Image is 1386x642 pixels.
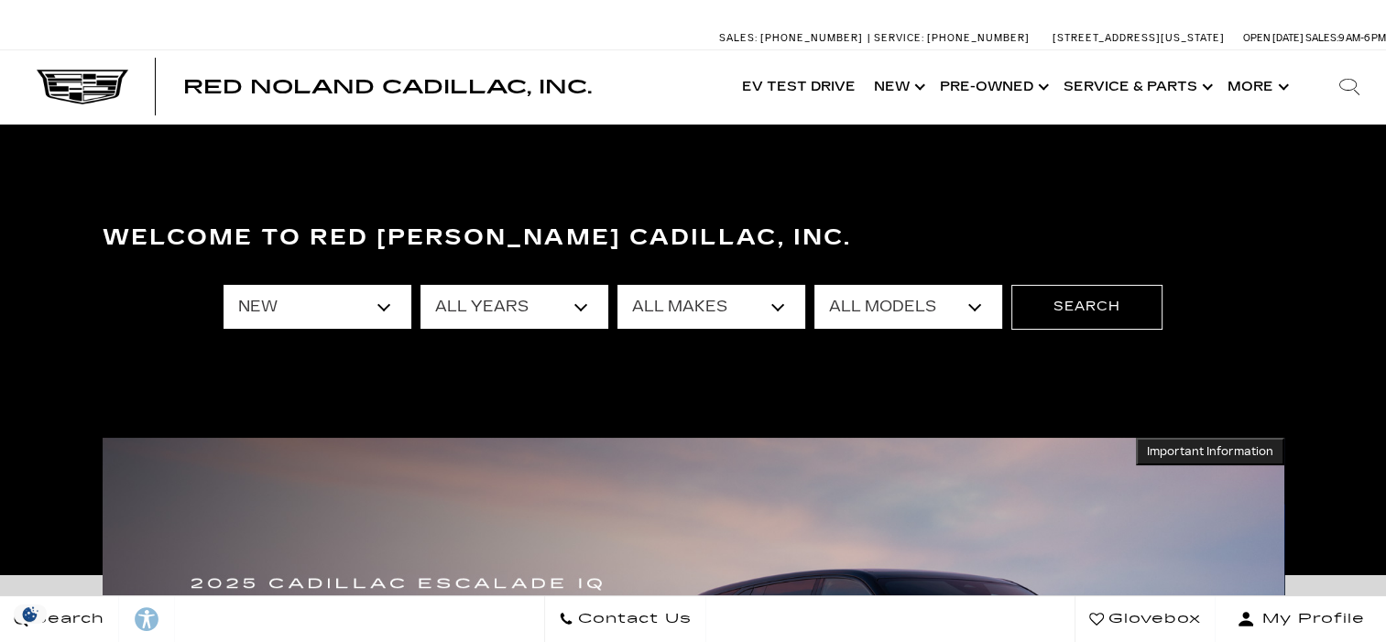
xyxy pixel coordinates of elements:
span: Important Information [1147,444,1273,459]
a: Pre-Owned [931,50,1054,124]
img: Opt-Out Icon [9,604,51,624]
select: Filter by type [224,285,411,329]
a: Contact Us [544,596,706,642]
a: Red Noland Cadillac, Inc. [183,78,592,96]
button: Open user profile menu [1216,596,1386,642]
span: Open [DATE] [1243,32,1304,44]
a: [STREET_ADDRESS][US_STATE] [1053,32,1225,44]
select: Filter by year [420,285,608,329]
span: Search [28,606,104,632]
img: Cadillac Dark Logo with Cadillac White Text [37,70,128,104]
button: More [1218,50,1294,124]
select: Filter by make [617,285,805,329]
a: Service & Parts [1054,50,1218,124]
select: Filter by model [814,285,1002,329]
a: Service: [PHONE_NUMBER] [868,33,1034,43]
button: Search [1011,285,1162,329]
a: New [865,50,931,124]
span: My Profile [1255,606,1365,632]
h3: Welcome to Red [PERSON_NAME] Cadillac, Inc. [103,220,1284,256]
button: Important Information [1136,438,1284,465]
span: 9 AM-6 PM [1338,32,1386,44]
span: Glovebox [1104,606,1201,632]
span: [PHONE_NUMBER] [760,32,863,44]
a: EV Test Drive [733,50,865,124]
a: Glovebox [1075,596,1216,642]
span: Sales: [719,32,758,44]
span: Service: [874,32,924,44]
section: Click to Open Cookie Consent Modal [9,604,51,624]
span: Red Noland Cadillac, Inc. [183,76,592,98]
span: Contact Us [573,606,692,632]
span: Sales: [1305,32,1338,44]
span: [PHONE_NUMBER] [927,32,1030,44]
a: Sales: [PHONE_NUMBER] [719,33,868,43]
